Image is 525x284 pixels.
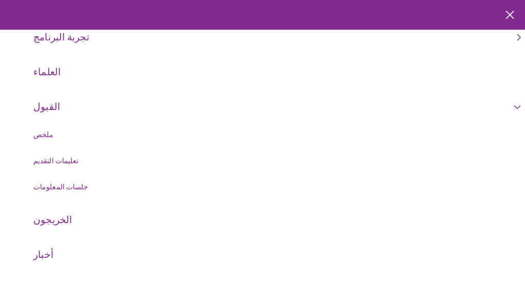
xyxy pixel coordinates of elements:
a: الخريجون [33,211,521,228]
a: جلسات المعلومات [33,182,89,192]
a: العلماء [33,63,521,80]
font: القبول [33,100,60,114]
a: ملخص [33,129,53,140]
a: تعليمات التقديم [33,156,79,166]
a: تجربة البرنامج [33,29,521,46]
font: تجربة البرنامج [33,30,89,44]
font: الخريجون [33,213,72,227]
a: القبول [33,98,521,115]
font: العلماء [33,65,60,79]
a: أخبار [33,246,521,263]
font: أخبار [33,248,53,261]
